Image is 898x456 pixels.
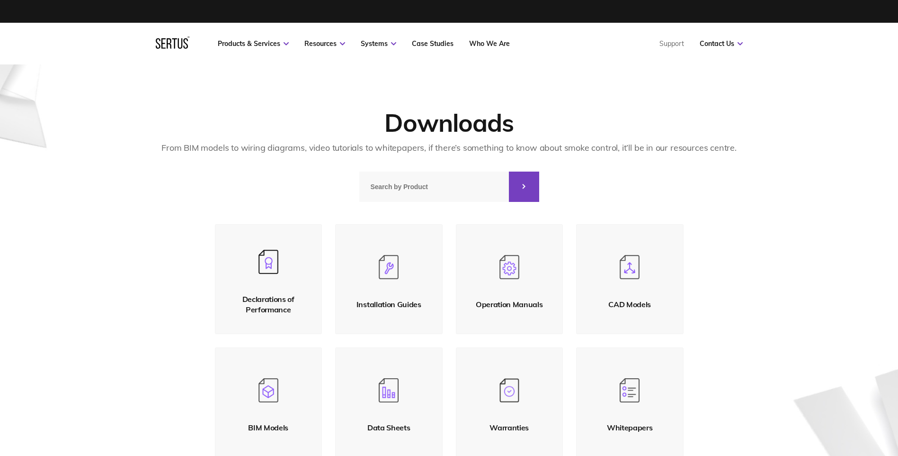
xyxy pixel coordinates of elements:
a: Resources [304,39,345,48]
div: Operation Manuals [476,299,543,310]
a: Systems [361,39,396,48]
a: Who We Are [469,39,510,48]
div: Data Sheets [367,422,410,433]
a: Support [659,39,684,48]
input: Search by Product [359,172,509,202]
div: Whitepapers [607,422,652,433]
div: Declarations of Performance [225,294,312,315]
a: Products & Services [218,39,289,48]
a: Operation Manuals [456,224,563,334]
div: Warranties [489,422,529,433]
a: CAD Models [576,224,684,334]
a: Installation Guides [335,224,443,334]
a: Declarations of Performance [215,224,322,334]
a: Case Studies [412,39,453,48]
div: CAD Models [608,299,651,310]
div: Installation Guides [356,299,421,310]
div: BIM Models [248,422,288,433]
a: Contact Us [700,39,743,48]
iframe: Chat Widget [851,410,898,456]
div: From BIM models to wiring diagrams, video tutorials to whitepapers, if there’s something to know ... [45,141,853,155]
